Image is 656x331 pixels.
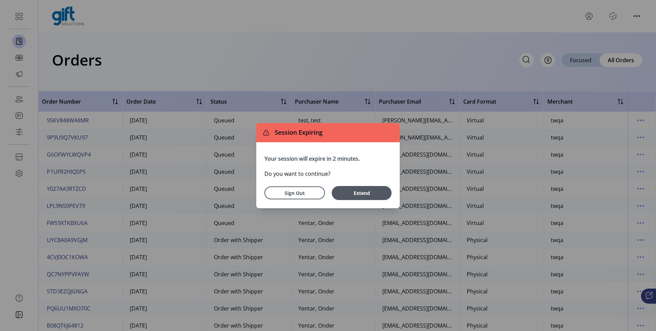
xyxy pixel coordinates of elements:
p: Your session will expire in 2 minutes. [264,155,392,163]
button: Sign Out [264,186,325,199]
p: Do you want to continue? [264,170,392,178]
span: Extend [335,189,388,197]
span: Session Expiring [272,128,323,137]
button: Extend [332,186,392,200]
span: Sign Out [273,189,316,197]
